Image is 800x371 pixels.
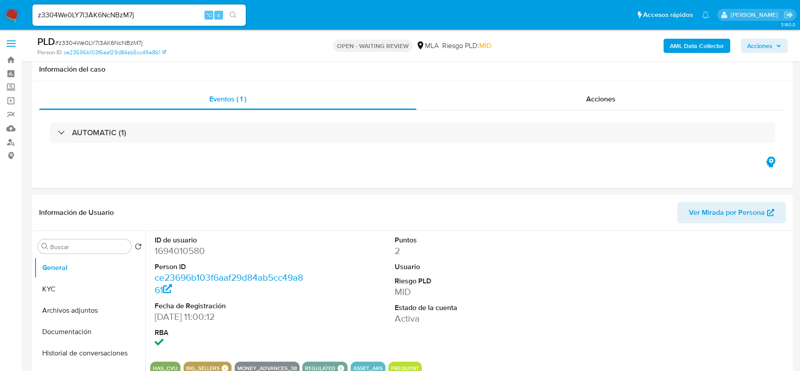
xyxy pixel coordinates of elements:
[50,122,775,143] div: AUTOMATIC (1)
[34,257,145,278] button: General
[41,243,48,250] button: Buscar
[677,202,786,223] button: Ver Mirada por Persona
[205,11,212,19] span: ⌥
[479,40,492,51] span: MID
[689,202,765,223] span: Ver Mirada por Persona
[224,9,242,21] button: search-icon
[395,262,546,272] dt: Usuario
[643,10,693,20] span: Accesos rápidos
[34,321,145,343] button: Documentación
[155,245,306,257] dd: 1694010580
[155,235,306,245] dt: ID de usuario
[72,128,126,137] h3: AUTOMATIC (1)
[395,235,546,245] dt: Puntos
[37,48,62,56] b: Person ID
[731,11,781,19] p: magali.barcan@mercadolibre.com
[155,328,306,338] dt: RBA
[37,34,55,48] b: PLD
[50,243,128,251] input: Buscar
[55,38,143,47] span: # z3304We0LY7l3AK6NcNBzM7j
[747,39,772,53] span: Acciones
[39,65,786,74] h1: Información del caso
[34,278,145,300] button: KYC
[784,10,793,20] a: Salir
[217,11,220,19] span: s
[32,9,246,21] input: Buscar usuario o caso...
[395,245,546,257] dd: 2
[670,39,724,53] b: AML Data Collector
[39,208,114,217] h1: Información de Usuario
[664,39,730,53] button: AML Data Collector
[34,343,145,364] button: Historial de conversaciones
[416,41,439,51] div: MLA
[395,276,546,286] dt: Riesgo PLD
[135,243,142,253] button: Volver al orden por defecto
[395,312,546,325] dd: Activa
[209,94,246,104] span: Eventos ( 1 )
[155,301,306,311] dt: Fecha de Registración
[586,94,616,104] span: Acciones
[702,11,709,19] a: Notificaciones
[442,41,492,51] span: Riesgo PLD:
[155,311,306,323] dd: [DATE] 11:00:12
[155,262,306,272] dt: Person ID
[741,39,788,53] button: Acciones
[395,286,546,298] dd: MID
[64,48,166,56] a: ce23696b103f6aaf29d84ab5cc49a861
[333,40,412,52] p: OPEN - WAITING REVIEW
[34,300,145,321] button: Archivos adjuntos
[395,303,546,313] dt: Estado de la cuenta
[155,271,303,296] a: ce23696b103f6aaf29d84ab5cc49a861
